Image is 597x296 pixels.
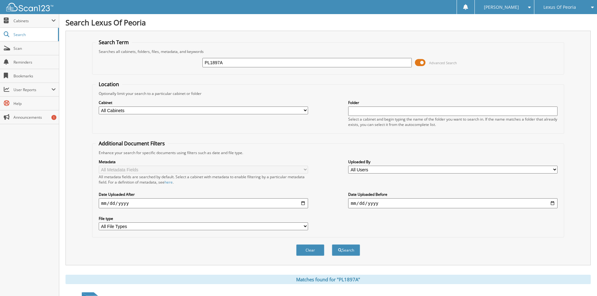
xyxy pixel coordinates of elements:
[348,159,558,164] label: Uploaded By
[332,244,360,256] button: Search
[99,198,308,208] input: start
[348,117,558,127] div: Select a cabinet and begin typing the name of the folder you want to search in. If the name match...
[96,81,122,88] legend: Location
[348,100,558,105] label: Folder
[165,179,173,185] a: here
[96,39,132,46] legend: Search Term
[65,275,591,284] div: Matches found for "PL1897A"
[96,140,168,147] legend: Additional Document Filters
[99,100,308,105] label: Cabinet
[543,5,576,9] span: Lexus Of Peoria
[13,18,51,23] span: Cabinets
[96,150,561,155] div: Enhance your search for specific documents using filters such as date and file type.
[65,17,591,28] h1: Search Lexus Of Peoria
[13,32,55,37] span: Search
[429,60,457,65] span: Advanced Search
[296,244,324,256] button: Clear
[6,3,53,11] img: scan123-logo-white.svg
[13,60,56,65] span: Reminders
[13,101,56,106] span: Help
[13,115,56,120] span: Announcements
[13,87,51,92] span: User Reports
[348,198,558,208] input: end
[99,216,308,221] label: File type
[348,192,558,197] label: Date Uploaded Before
[96,49,561,54] div: Searches all cabinets, folders, files, metadata, and keywords
[484,5,519,9] span: [PERSON_NAME]
[99,174,308,185] div: All metadata fields are searched by default. Select a cabinet with metadata to enable filtering b...
[13,73,56,79] span: Bookmarks
[13,46,56,51] span: Scan
[51,115,56,120] div: 1
[99,159,308,164] label: Metadata
[99,192,308,197] label: Date Uploaded After
[96,91,561,96] div: Optionally limit your search to a particular cabinet or folder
